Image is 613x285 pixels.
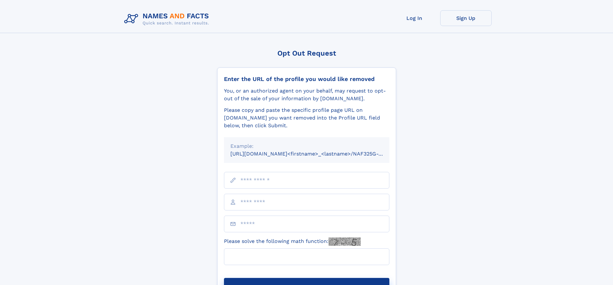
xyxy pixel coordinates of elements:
[224,106,389,129] div: Please copy and paste the specific profile page URL on [DOMAIN_NAME] you want removed into the Pr...
[230,151,402,157] small: [URL][DOMAIN_NAME]<firstname>_<lastname>/NAF325G-xxxxxxxx
[224,87,389,102] div: You, or an authorized agent on your behalf, may request to opt-out of the sale of your informatio...
[389,10,440,26] a: Log In
[224,237,361,246] label: Please solve the following math function:
[230,142,383,150] div: Example:
[122,10,214,28] img: Logo Names and Facts
[217,49,396,57] div: Opt Out Request
[224,76,389,83] div: Enter the URL of the profile you would like removed
[440,10,492,26] a: Sign Up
